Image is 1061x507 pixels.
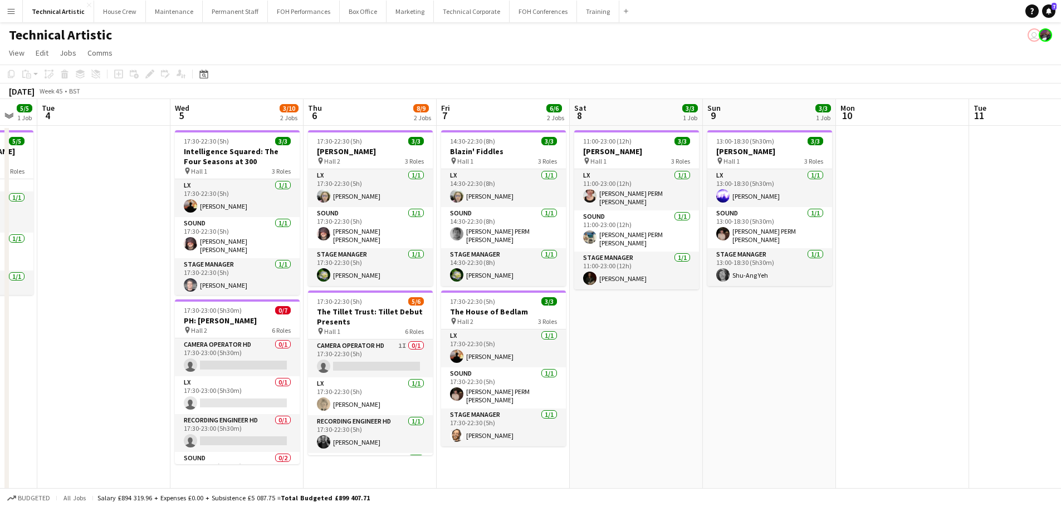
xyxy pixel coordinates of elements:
[97,494,370,502] div: Salary £894 319.96 + Expenses £0.00 + Subsistence £5 087.75 =
[1039,28,1052,42] app-user-avatar: Zubair PERM Dhalla
[175,130,300,295] app-job-card: 17:30-22:30 (5h)3/3Intelligence Squared: The Four Seasons at 300 Hall 13 RolesLX1/117:30-22:30 (5...
[707,103,721,113] span: Sun
[590,157,607,165] span: Hall 1
[1052,3,1057,10] span: 7
[574,103,586,113] span: Sat
[450,137,495,145] span: 14:30-22:30 (8h)
[4,46,29,60] a: View
[671,157,690,165] span: 3 Roles
[9,48,25,58] span: View
[175,179,300,217] app-card-role: LX1/117:30-22:30 (5h)[PERSON_NAME]
[23,1,94,22] button: Technical Artistic
[17,104,32,112] span: 5/5
[1042,4,1055,18] a: 7
[707,169,832,207] app-card-role: LX1/113:00-18:30 (5h30m)[PERSON_NAME]
[308,103,322,113] span: Thu
[36,48,48,58] span: Edit
[9,27,112,43] h1: Technical Artistic
[574,130,699,289] app-job-card: 11:00-23:00 (12h)3/3[PERSON_NAME] Hall 13 RolesLX1/111:00-23:00 (12h)[PERSON_NAME] PERM [PERSON_N...
[191,326,207,334] span: Hall 2
[308,307,433,327] h3: The Tillet Trust: Tillet Debut Presents
[184,306,242,314] span: 17:30-23:00 (5h30m)
[538,157,557,165] span: 3 Roles
[840,103,855,113] span: Mon
[308,130,433,286] app-job-card: 17:30-22:30 (5h)3/3[PERSON_NAME] Hall 23 RolesLX1/117:30-22:30 (5h)[PERSON_NAME]Sound1/117:30-22:...
[340,1,387,22] button: Box Office
[405,157,424,165] span: 3 Roles
[308,453,433,494] app-card-role: Sound1/1
[9,137,25,145] span: 5/5
[175,299,300,464] app-job-card: 17:30-23:00 (5h30m)0/7PH: [PERSON_NAME] Hall 26 RolesCamera Operator HD0/117:30-23:00 (5h30m) LX0...
[441,207,566,248] app-card-role: Sound1/114:30-22:30 (8h)[PERSON_NAME] PERM [PERSON_NAME]
[577,1,619,22] button: Training
[541,137,557,145] span: 3/3
[317,297,362,306] span: 17:30-22:30 (5h)
[1028,28,1041,42] app-user-avatar: Sally PERM Pochciol
[815,104,831,112] span: 3/3
[510,1,577,22] button: FOH Conferences
[538,317,557,326] span: 3 Roles
[573,109,586,122] span: 8
[434,1,510,22] button: Technical Corporate
[583,137,632,145] span: 11:00-23:00 (12h)
[275,306,291,314] span: 0/7
[308,169,433,207] app-card-role: LX1/117:30-22:30 (5h)[PERSON_NAME]
[308,377,433,415] app-card-role: LX1/117:30-22:30 (5h)[PERSON_NAME]
[706,109,721,122] span: 9
[547,114,564,122] div: 2 Jobs
[414,114,431,122] div: 2 Jobs
[60,48,76,58] span: Jobs
[268,1,340,22] button: FOH Performances
[546,104,562,112] span: 6/6
[275,137,291,145] span: 3/3
[6,167,25,175] span: 5 Roles
[441,146,566,156] h3: Blazin' Fiddles
[308,146,433,156] h3: [PERSON_NAME]
[175,217,300,258] app-card-role: Sound1/117:30-22:30 (5h)[PERSON_NAME] [PERSON_NAME]
[450,297,495,306] span: 17:30-22:30 (5h)
[173,109,189,122] span: 5
[441,291,566,446] div: 17:30-22:30 (5h)3/3The House of Bedlam Hall 23 RolesLX1/117:30-22:30 (5h)[PERSON_NAME]Sound1/117:...
[9,86,35,97] div: [DATE]
[682,104,698,112] span: 3/3
[408,137,424,145] span: 3/3
[83,46,117,60] a: Comms
[972,109,986,122] span: 11
[974,103,986,113] span: Tue
[457,157,473,165] span: Hall 1
[40,109,55,122] span: 4
[408,297,424,306] span: 5/6
[280,114,298,122] div: 2 Jobs
[707,146,832,156] h3: [PERSON_NAME]
[707,248,832,286] app-card-role: Stage Manager1/113:00-18:30 (5h30m)Shu-Ang Yeh
[272,167,291,175] span: 3 Roles
[387,1,434,22] button: Marketing
[55,46,81,60] a: Jobs
[175,103,189,113] span: Wed
[175,376,300,414] app-card-role: LX0/117:30-23:00 (5h30m)
[18,494,50,502] span: Budgeted
[17,114,32,122] div: 1 Job
[184,137,229,145] span: 17:30-22:30 (5h)
[441,408,566,446] app-card-role: Stage Manager1/117:30-22:30 (5h)[PERSON_NAME]
[707,207,832,248] app-card-role: Sound1/113:00-18:30 (5h30m)[PERSON_NAME] PERM [PERSON_NAME]
[441,130,566,286] div: 14:30-22:30 (8h)3/3Blazin' Fiddles Hall 13 RolesLX1/114:30-22:30 (8h)[PERSON_NAME]Sound1/114:30-2...
[707,130,832,286] div: 13:00-18:30 (5h30m)3/3[PERSON_NAME] Hall 13 RolesLX1/113:00-18:30 (5h30m)[PERSON_NAME]Sound1/113:...
[69,87,80,95] div: BST
[42,103,55,113] span: Tue
[574,169,699,210] app-card-role: LX1/111:00-23:00 (12h)[PERSON_NAME] PERM [PERSON_NAME]
[324,327,340,336] span: Hall 1
[441,169,566,207] app-card-role: LX1/114:30-22:30 (8h)[PERSON_NAME]
[839,109,855,122] span: 10
[308,291,433,455] app-job-card: 17:30-22:30 (5h)5/6The Tillet Trust: Tillet Debut Presents Hall 16 RolesCamera Operator HD1I0/117...
[439,109,450,122] span: 7
[574,252,699,289] app-card-role: Stage Manager1/111:00-23:00 (12h)[PERSON_NAME]
[280,104,299,112] span: 3/10
[324,157,340,165] span: Hall 2
[146,1,203,22] button: Maintenance
[413,104,429,112] span: 8/9
[723,157,740,165] span: Hall 1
